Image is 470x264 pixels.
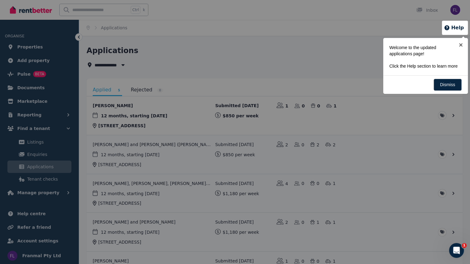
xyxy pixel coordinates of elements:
[389,63,458,69] p: Click the Help section to learn more
[434,79,462,91] a: Dismiss
[389,44,458,57] p: Welcome to the updated applications page!
[449,243,464,258] iframe: Intercom live chat
[462,243,467,248] span: 1
[444,24,464,31] button: Help
[454,38,468,52] a: ×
